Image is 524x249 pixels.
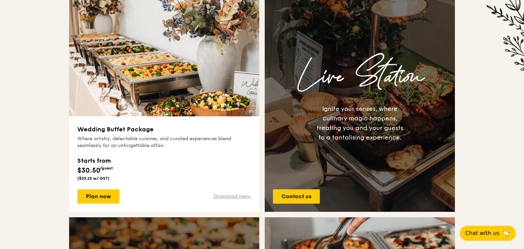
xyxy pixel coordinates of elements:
[460,226,516,241] button: Chat with us🦙
[77,156,113,176] div: $30.50
[77,176,113,181] div: ($33.25 w/ GST)
[273,189,320,204] a: Contact us
[502,229,510,237] span: 🦙
[270,55,449,99] h3: Live Station
[77,189,119,204] a: Plan now
[100,166,113,171] span: /guest
[465,229,499,237] span: Chat with us
[314,104,406,142] div: Ignite your senses, where culinary magic happens, treating you and your guests to a tantalising e...
[77,135,251,149] div: Where artistry, delectable cuisines, and curated experiences blend seamlessly for an unforgettabl...
[214,193,251,200] a: Download menu
[77,156,113,165] div: Starts from
[77,124,251,134] h3: Wedding Buffet Package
